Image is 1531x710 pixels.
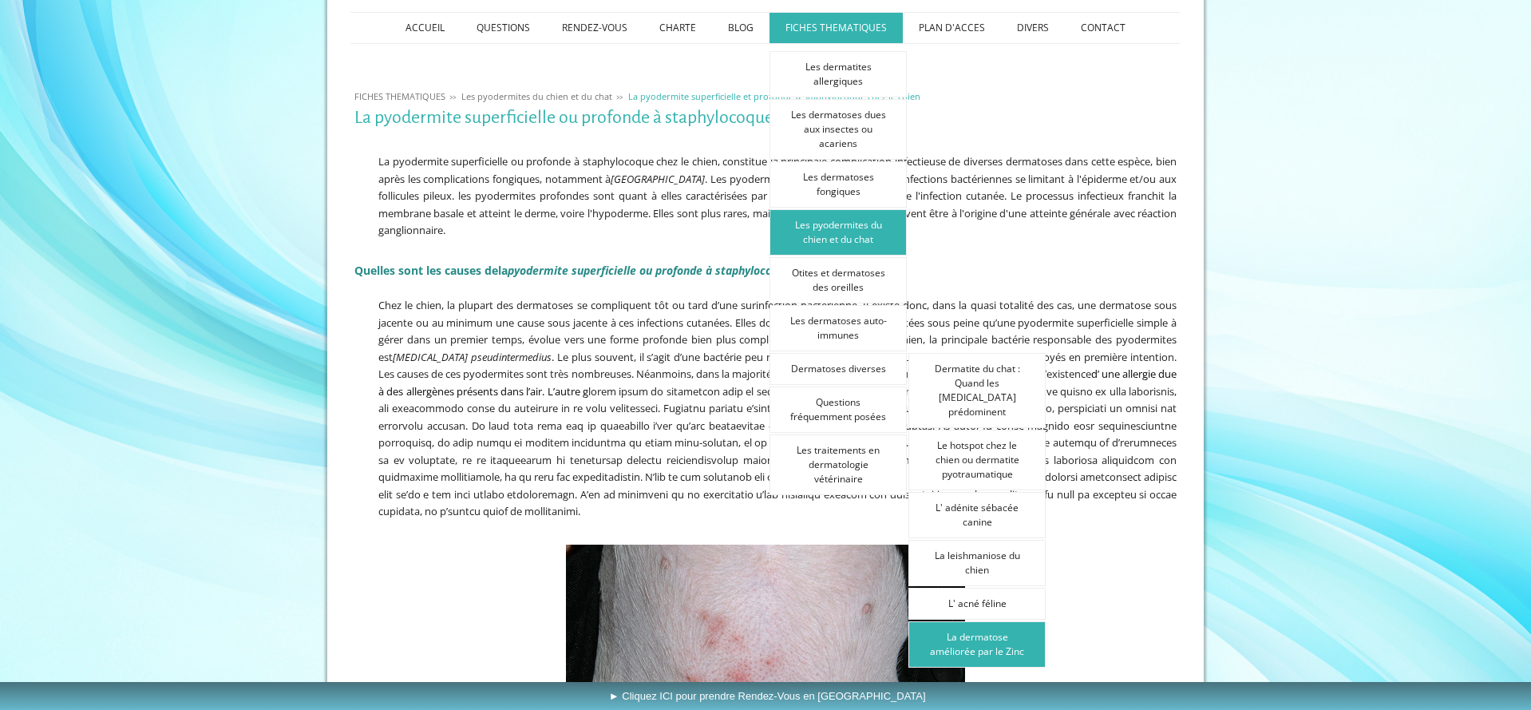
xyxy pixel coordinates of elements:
[712,13,769,43] a: BLOG
[769,161,907,208] a: Les dermatoses fongiques
[769,209,907,256] a: Les pyodermites du chien et du chat
[378,298,1177,518] span: Chez le chien, la plupart des dermatoses se compliquent tôt ou tard d’une surinfection bactérienn...
[498,263,861,278] strong: la
[378,154,1177,237] span: La pyodermite superficielle ou profonde à staphylocoque chez le chien, constitue la principale co...
[609,690,926,702] span: ► Cliquez ICI pour prendre Rendez-Vous en [GEOGRAPHIC_DATA]
[903,13,1001,43] a: PLAN D'ACCES
[378,367,1177,399] a: allergie due à des allergènes présents dans l’air
[390,13,461,43] a: ACCUEIL
[1091,367,1120,381] span: d’ une
[908,492,1046,538] a: L' adénite sébacée canine
[418,263,498,278] span: t les causes de
[643,13,712,43] a: CHARTE
[769,257,907,303] a: Otites et dermatoses des oreilles
[769,13,903,43] a: FICHES THEMATIQUES
[457,90,616,102] a: Les pyodermites du chien et du chat
[542,384,588,399] span: . L’autre g
[354,263,498,278] span: Quelles son
[350,90,449,102] a: FICHES THEMATIQUES
[769,434,907,495] a: Les traitements en dermatologie vétérinaire
[546,13,643,43] a: RENDEZ-VOUS
[354,108,1177,128] h1: La pyodermite superficielle ou profonde à staphylocoque chez le chien
[769,387,907,433] a: Questions fréquemment posées
[769,99,907,160] a: Les dermatoses dues aux insectes ou acariens
[769,353,907,385] a: Dermatoses diverses
[461,13,546,43] a: QUESTIONS
[508,263,861,278] em: pyodermite superficielle ou profonde à staphylocoque chez le chien
[1065,13,1141,43] a: CONTACT
[628,90,920,102] span: La pyodermite superficielle et profonde à Staphylocoque chez le chien
[908,588,1046,620] a: L' acné féline
[1001,13,1065,43] a: DIVERS
[769,305,907,351] a: Les dermatoses auto-immunes
[611,172,705,186] em: [GEOGRAPHIC_DATA]
[393,350,552,364] em: [MEDICAL_DATA] pseudintermedius
[461,90,612,102] span: Les pyodermites du chien et du chat
[769,51,907,97] a: Les dermatites allergiques
[624,90,924,102] a: La pyodermite superficielle et profonde à Staphylocoque chez le chien
[908,430,1046,490] a: Le hotspot chez le chien ou dermatite pyotraumatique
[354,90,445,102] span: FICHES THEMATIQUES
[908,540,1046,586] a: La leishmaniose du chien
[908,621,1046,668] a: La dermatose améliorée par le Zinc
[908,353,1046,428] a: Dermatite du chat : Quand les [MEDICAL_DATA] prédominent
